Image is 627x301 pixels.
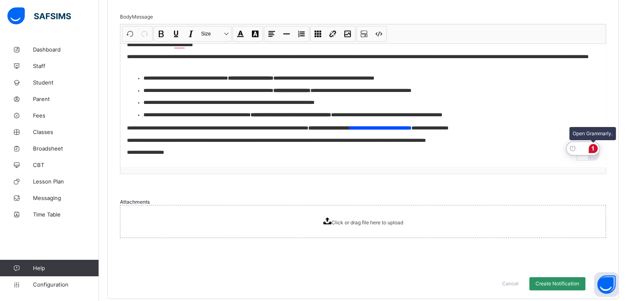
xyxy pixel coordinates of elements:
[502,280,519,287] span: Cancel
[33,162,99,168] span: CBT
[199,27,231,41] button: Size
[138,27,152,41] button: Redo
[33,211,99,218] span: Time Table
[123,27,137,41] button: Undo
[7,7,71,25] img: safsims
[33,178,99,185] span: Lesson Plan
[120,14,153,20] span: Body Message
[169,27,183,41] button: Underline
[331,219,403,226] span: Click or drag file here to upload
[311,27,325,41] button: Table
[120,199,150,205] span: Attachments
[535,280,579,287] span: Create Notification
[326,27,340,41] button: Link
[233,27,247,41] button: Font Color
[184,27,198,41] button: Italic
[33,96,99,102] span: Parent
[33,281,99,288] span: Configuration
[33,79,99,86] span: Student
[120,205,606,238] span: Click or drag file here to upload
[357,27,371,41] button: Show blocks
[120,43,612,167] div: To enrich screen reader interactions, please activate Accessibility in Grammarly extension settings
[33,63,99,69] span: Staff
[33,145,99,152] span: Broadsheet
[594,272,619,297] button: Open asap
[33,46,99,53] span: Dashboard
[265,27,279,41] button: Align
[341,27,355,41] button: Image
[248,27,262,41] button: Highlight Color
[372,27,386,41] button: Code view
[33,112,99,119] span: Fees
[33,265,99,271] span: Help
[154,27,168,41] button: Bold
[33,195,99,201] span: Messaging
[294,27,308,41] button: List
[33,129,99,135] span: Classes
[279,27,294,41] button: Horizontal line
